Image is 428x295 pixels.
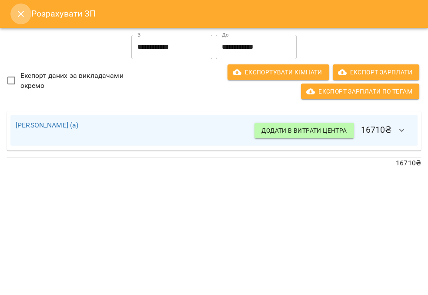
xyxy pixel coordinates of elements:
[254,123,354,138] button: Додати в витрати центра
[333,64,419,80] button: Експорт Зарплати
[340,67,412,77] span: Експорт Зарплати
[254,120,412,141] h6: 16710 ₴
[227,64,329,80] button: Експортувати кімнати
[16,121,79,129] a: [PERSON_NAME] (а)
[308,86,412,97] span: Експорт Зарплати по тегам
[301,84,419,99] button: Експорт Зарплати по тегам
[234,67,322,77] span: Експортувати кімнати
[31,7,418,20] h6: Розрахувати ЗП
[7,158,421,168] p: 16710 ₴
[261,125,347,136] span: Додати в витрати центра
[20,70,133,91] span: Експорт даних за викладачами окремо
[10,3,31,24] button: Close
